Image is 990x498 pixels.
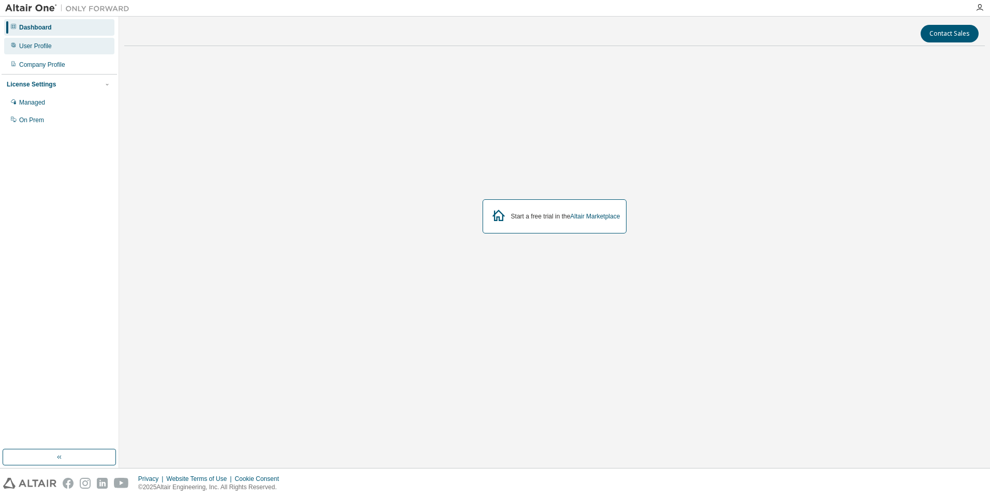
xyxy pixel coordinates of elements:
img: instagram.svg [80,478,91,489]
div: Start a free trial in the [511,212,620,221]
img: altair_logo.svg [3,478,56,489]
img: facebook.svg [63,478,74,489]
a: Altair Marketplace [570,213,620,220]
div: Dashboard [19,23,52,32]
div: License Settings [7,80,56,89]
div: User Profile [19,42,52,50]
div: Cookie Consent [235,475,285,483]
div: Privacy [138,475,166,483]
p: © 2025 Altair Engineering, Inc. All Rights Reserved. [138,483,285,492]
div: Company Profile [19,61,65,69]
img: youtube.svg [114,478,129,489]
img: linkedin.svg [97,478,108,489]
div: Website Terms of Use [166,475,235,483]
button: Contact Sales [921,25,979,42]
img: Altair One [5,3,135,13]
div: On Prem [19,116,44,124]
div: Managed [19,98,45,107]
